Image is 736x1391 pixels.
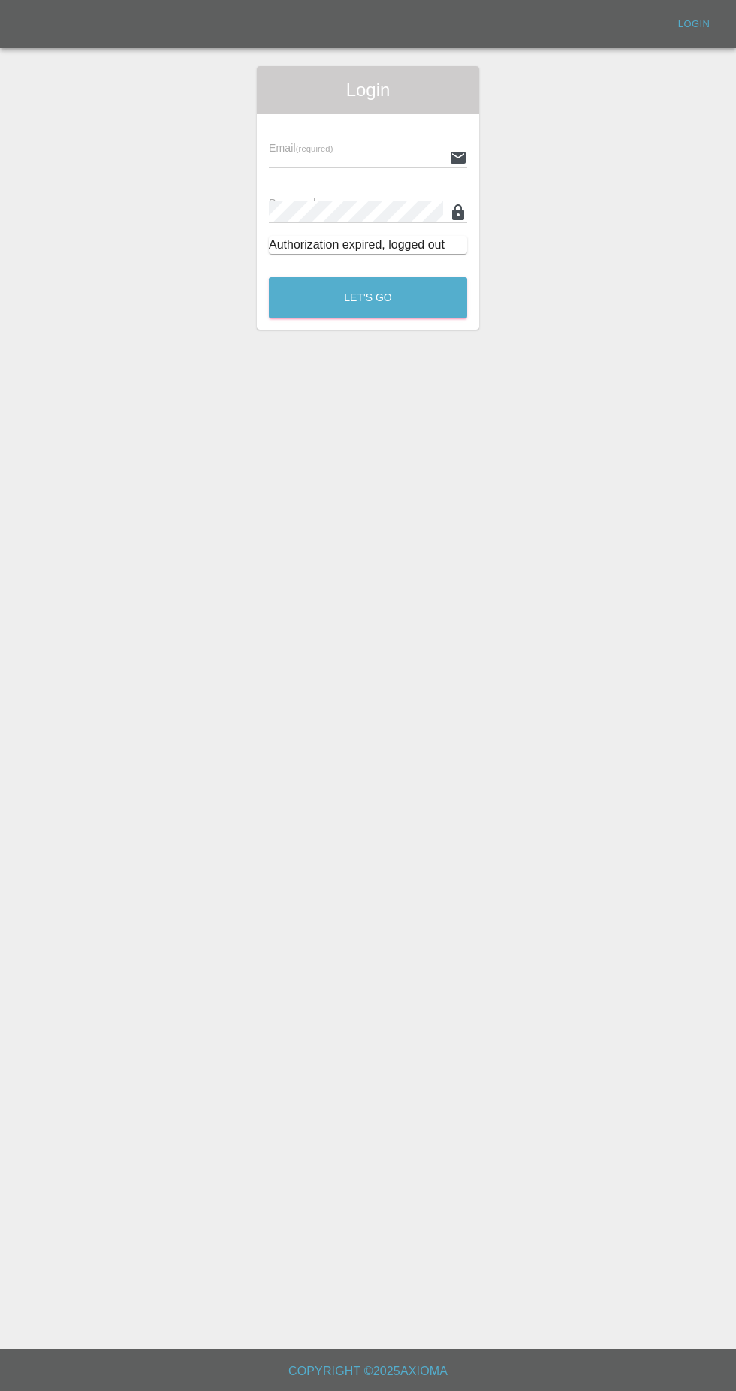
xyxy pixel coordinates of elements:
[269,197,353,209] span: Password
[316,199,354,208] small: (required)
[269,142,333,154] span: Email
[670,13,718,36] a: Login
[269,78,467,102] span: Login
[12,1361,724,1382] h6: Copyright © 2025 Axioma
[296,144,333,153] small: (required)
[269,236,467,254] div: Authorization expired, logged out
[269,277,467,318] button: Let's Go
